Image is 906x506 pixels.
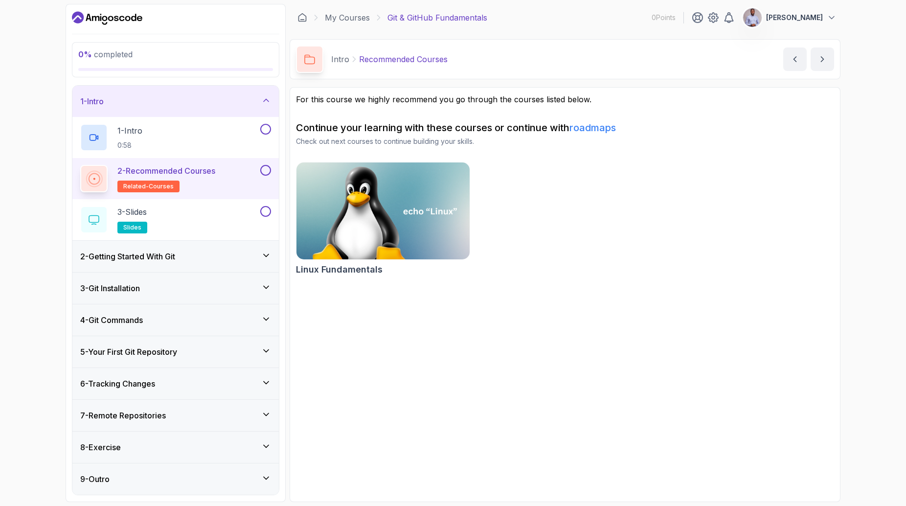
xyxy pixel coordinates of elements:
[80,378,155,390] h3: 6 - Tracking Changes
[80,206,271,233] button: 3-Slidesslides
[80,473,110,485] h3: 9 - Outro
[117,165,215,177] p: 2 - Recommended Courses
[80,410,166,421] h3: 7 - Remote Repositories
[325,12,370,23] a: My Courses
[296,162,470,276] a: Linux Fundamentals cardLinux Fundamentals
[766,13,823,23] p: [PERSON_NAME]
[72,432,279,463] button: 8-Exercise
[297,13,307,23] a: Dashboard
[72,463,279,495] button: 9-Outro
[296,137,834,146] p: Check out next courses to continue building your skills.
[72,86,279,117] button: 1-Intro
[296,93,834,105] p: For this course we highly recommend you go through the courses listed below.
[296,121,834,135] h2: Continue your learning with these courses or continue with
[80,165,271,192] button: 2-Recommended Coursesrelated-courses
[296,263,383,276] h2: Linux Fundamentals
[117,206,147,218] p: 3 - Slides
[78,49,92,59] span: 0 %
[72,336,279,368] button: 5-Your First Git Repository
[123,183,174,190] span: related-courses
[80,441,121,453] h3: 8 - Exercise
[743,8,837,27] button: user profile image[PERSON_NAME]
[569,122,616,134] a: roadmaps
[72,304,279,336] button: 4-Git Commands
[811,47,834,71] button: next content
[80,314,143,326] h3: 4 - Git Commands
[359,53,448,65] p: Recommended Courses
[80,95,104,107] h3: 1 - Intro
[123,224,141,231] span: slides
[743,8,762,27] img: user profile image
[117,125,142,137] p: 1 - Intro
[72,241,279,272] button: 2-Getting Started With Git
[331,53,349,65] p: Intro
[387,12,487,23] p: Git & GitHub Fundamentals
[652,13,676,23] p: 0 Points
[72,368,279,399] button: 6-Tracking Changes
[72,10,142,26] a: Dashboard
[783,47,807,71] button: previous content
[296,162,470,259] img: Linux Fundamentals card
[117,140,142,150] p: 0:58
[80,124,271,151] button: 1-Intro0:58
[80,346,177,358] h3: 5 - Your First Git Repository
[72,273,279,304] button: 3-Git Installation
[78,49,133,59] span: completed
[80,282,140,294] h3: 3 - Git Installation
[80,251,175,262] h3: 2 - Getting Started With Git
[72,400,279,431] button: 7-Remote Repositories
